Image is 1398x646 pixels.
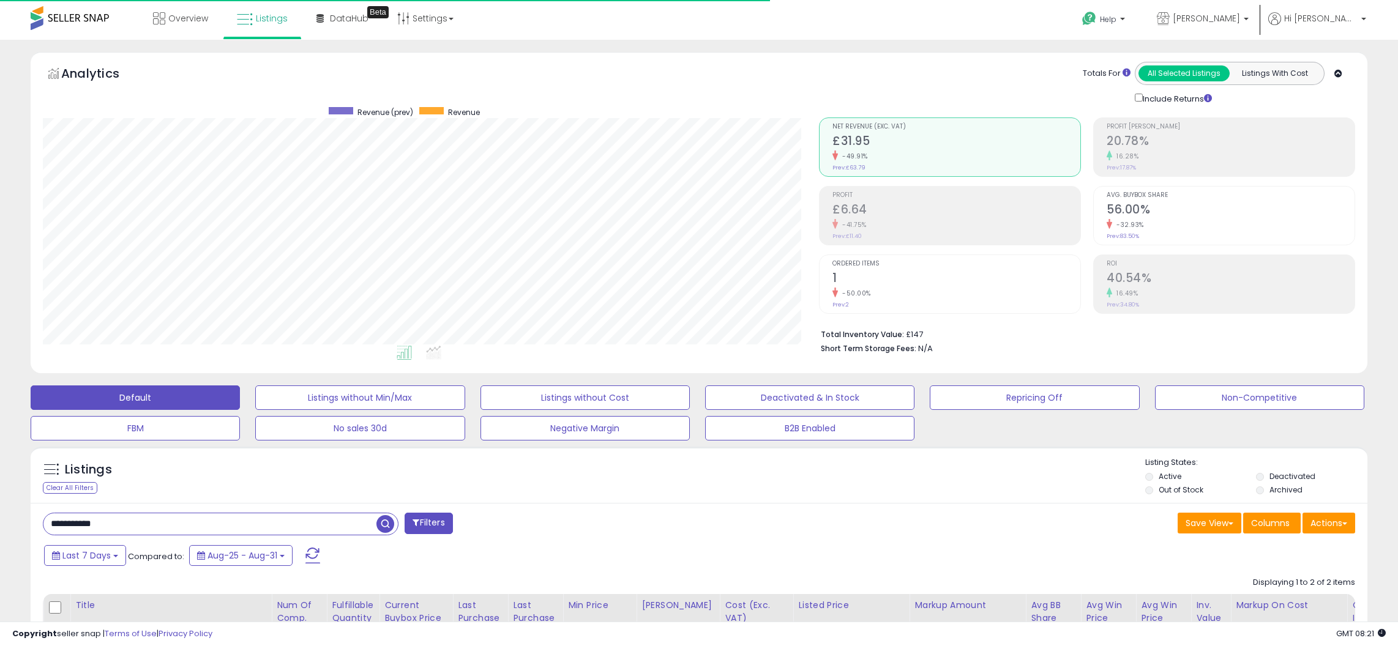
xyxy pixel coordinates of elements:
span: Profit [PERSON_NAME] [1107,124,1355,130]
button: Listings without Cost [480,385,690,410]
small: Prev: £63.79 [832,164,865,171]
span: Columns [1251,517,1290,529]
div: Markup Amount [914,599,1020,612]
small: -32.93% [1112,220,1144,229]
div: [PERSON_NAME] [641,599,714,612]
span: Ordered Items [832,261,1080,267]
h2: £6.64 [832,202,1080,219]
span: Revenue (prev) [357,107,413,117]
small: Prev: 17.87% [1107,164,1136,171]
span: ROI [1107,261,1355,267]
div: Num of Comp. [277,599,321,625]
button: Save View [1178,513,1241,533]
a: Hi [PERSON_NAME] [1268,12,1366,40]
button: Columns [1243,513,1301,533]
button: Filters [405,513,452,534]
div: Last Purchase Price [458,599,503,637]
i: Get Help [1082,11,1097,26]
label: Archived [1269,484,1303,495]
small: -41.75% [838,220,867,229]
span: Net Revenue (Exc. VAT) [832,124,1080,130]
label: Active [1159,471,1181,481]
li: £147 [821,326,1346,341]
small: Prev: £11.40 [832,232,862,240]
span: Help [1100,14,1116,24]
span: Revenue [448,107,480,117]
a: Terms of Use [105,628,157,639]
label: Out of Stock [1159,484,1203,495]
b: Short Term Storage Fees: [821,343,916,354]
div: Current Buybox Price [384,599,447,625]
button: Aug-25 - Aug-31 [189,545,293,566]
span: 2025-09-9 08:21 GMT [1336,628,1386,639]
small: -49.91% [838,152,868,161]
button: All Selected Listings [1138,65,1230,81]
small: Prev: 34.80% [1107,301,1139,308]
span: Overview [168,12,208,24]
label: Deactivated [1269,471,1315,481]
div: Clear All Filters [43,482,97,494]
div: Title [75,599,266,612]
button: B2B Enabled [705,416,914,440]
b: Total Inventory Value: [821,329,904,340]
button: Last 7 Days [44,545,126,566]
small: 16.28% [1112,152,1138,161]
button: Repricing Off [930,385,1139,410]
button: No sales 30d [255,416,465,440]
div: Listed Price [798,599,904,612]
div: seller snap | | [12,628,212,640]
span: Listings [256,12,288,24]
div: Tooltip anchor [367,6,389,18]
div: Inv. value [1196,599,1225,625]
span: Avg. Buybox Share [1107,192,1355,199]
button: Deactivated & In Stock [705,385,914,410]
p: Listing States: [1145,457,1367,469]
strong: Copyright [12,628,57,639]
span: Compared to: [128,551,184,562]
button: FBM [31,416,240,440]
div: Avg BB Share [1031,599,1075,625]
a: Help [1072,2,1137,40]
span: [PERSON_NAME] [1173,12,1240,24]
h2: 1 [832,271,1080,288]
a: Privacy Policy [159,628,212,639]
button: Listings With Cost [1229,65,1320,81]
h2: £31.95 [832,134,1080,150]
small: Prev: 2 [832,301,849,308]
div: Markup on Cost [1236,599,1342,612]
button: Listings without Min/Max [255,385,465,410]
span: Aug-25 - Aug-31 [207,549,277,562]
div: Min Price [568,599,631,612]
span: Profit [832,192,1080,199]
div: Include Returns [1126,91,1227,105]
h5: Listings [65,461,112,478]
button: Non-Competitive [1155,385,1364,410]
span: DataHub [330,12,368,24]
h2: 20.78% [1107,134,1355,150]
div: Avg Win Price [1141,599,1186,625]
button: Actions [1303,513,1355,533]
div: Displaying 1 to 2 of 2 items [1253,577,1355,588]
button: Negative Margin [480,416,690,440]
h5: Analytics [61,65,143,85]
div: Avg Win Price 24h. [1086,599,1131,637]
div: Fulfillable Quantity [332,599,374,625]
small: -50.00% [838,289,871,298]
button: Default [31,385,240,410]
span: N/A [918,343,933,354]
div: Ordered Items [1352,599,1397,625]
span: Hi [PERSON_NAME] [1284,12,1358,24]
small: Prev: 83.50% [1107,232,1139,240]
div: Cost (Exc. VAT) [725,599,788,625]
small: 16.49% [1112,289,1138,298]
span: Last 7 Days [62,549,111,562]
div: Totals For [1083,68,1131,80]
h2: 40.54% [1107,271,1355,288]
h2: 56.00% [1107,202,1355,219]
